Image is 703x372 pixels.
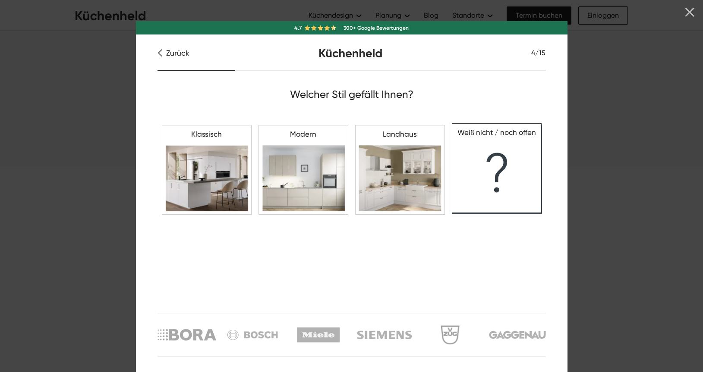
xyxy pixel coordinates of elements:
span: Landhaus [355,130,445,138]
div: 4/15 [481,48,546,58]
span: Modern [259,130,348,138]
div: 4.7 [294,24,302,32]
div: 300+ Google Bewertungen [344,24,409,32]
span: Klassisch [162,130,252,138]
div: Welcher Stil gefällt Ihnen? [211,88,492,101]
img: close modal icon [685,7,694,17]
span: Weiß nicht / noch offen [452,128,542,137]
div: Zurück [166,47,189,59]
